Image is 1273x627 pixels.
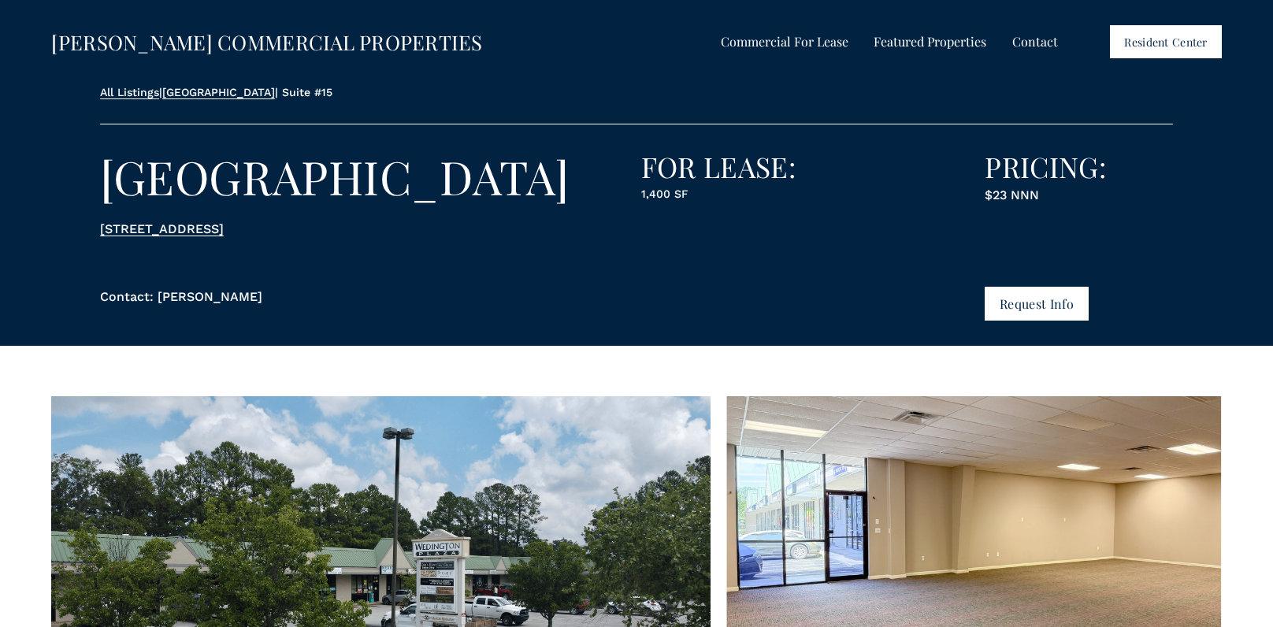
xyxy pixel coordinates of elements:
p: $23 NNN [985,185,1173,206]
span: Featured Properties [874,32,986,52]
span: Commercial For Lease [721,32,848,52]
h3: PRICING: [985,151,1173,184]
p: 1,400 SF [641,185,829,203]
h3: FOR LEASE: [641,151,829,184]
p: Contact: [PERSON_NAME] [100,287,337,307]
a: Resident Center [1110,25,1223,58]
p: | | Suite #15 [100,83,386,102]
a: folder dropdown [874,31,986,54]
a: [PERSON_NAME] COMMERCIAL PROPERTIES [51,28,483,55]
a: All Listings [100,86,159,98]
a: folder dropdown [721,31,848,54]
button: Request Info [985,287,1088,321]
a: [GEOGRAPHIC_DATA] [162,86,275,98]
a: Contact [1012,31,1058,54]
h2: [GEOGRAPHIC_DATA] [100,151,583,202]
a: [STREET_ADDRESS] [100,221,224,236]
